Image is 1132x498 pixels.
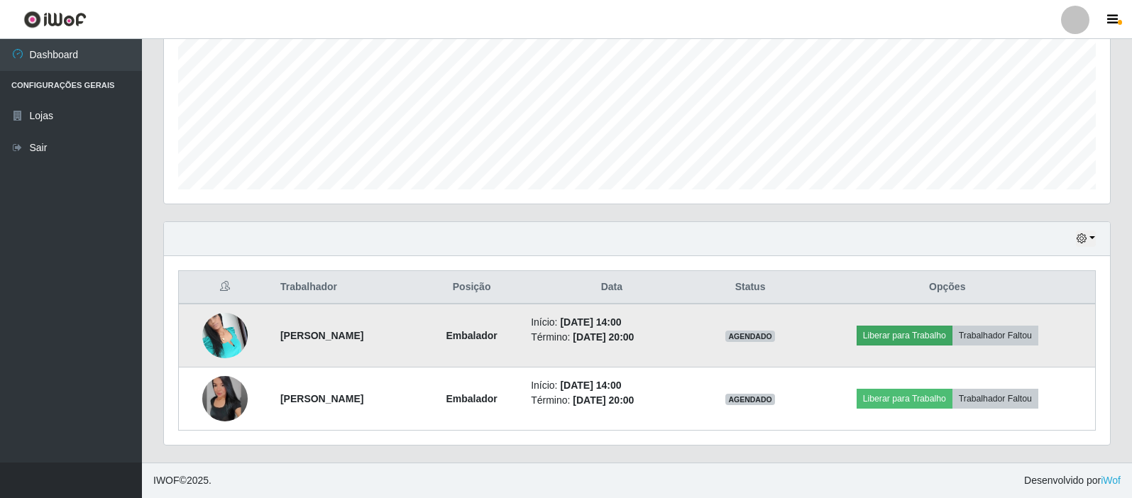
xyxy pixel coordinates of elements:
span: Desenvolvido por [1024,473,1121,488]
li: Início: [531,315,692,330]
li: Término: [531,330,692,345]
strong: Embalador [446,330,497,341]
strong: [PERSON_NAME] [280,330,363,341]
strong: Embalador [446,393,497,404]
th: Posição [421,271,522,304]
strong: [PERSON_NAME] [280,393,363,404]
img: CoreUI Logo [23,11,87,28]
span: IWOF [153,475,180,486]
th: Data [522,271,700,304]
button: Liberar para Trabalho [857,389,952,409]
th: Status [700,271,799,304]
button: Liberar para Trabalho [857,326,952,345]
time: [DATE] 14:00 [560,380,621,391]
span: AGENDADO [725,331,775,342]
time: [DATE] 14:00 [560,316,621,328]
th: Opções [800,271,1096,304]
button: Trabalhador Faltou [952,389,1038,409]
time: [DATE] 20:00 [573,394,634,406]
span: AGENDADO [725,394,775,405]
img: 1697796543878.jpeg [202,305,248,365]
li: Início: [531,378,692,393]
a: iWof [1101,475,1121,486]
time: [DATE] 20:00 [573,331,634,343]
li: Término: [531,393,692,408]
button: Trabalhador Faltou [952,326,1038,345]
span: © 2025 . [153,473,211,488]
th: Trabalhador [272,271,421,304]
img: 1750472737511.jpeg [202,376,248,421]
